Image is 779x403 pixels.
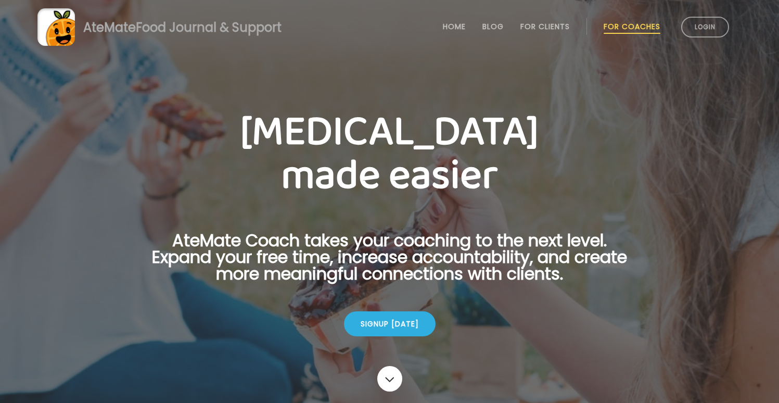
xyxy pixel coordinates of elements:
[681,17,729,37] a: Login
[520,22,570,31] a: For Clients
[136,232,644,295] p: AteMate Coach takes your coaching to the next level. Expand your free time, increase accountabili...
[37,8,742,46] a: AteMateFood Journal & Support
[344,311,436,336] div: Signup [DATE]
[482,22,504,31] a: Blog
[75,18,282,36] div: AteMate
[604,22,660,31] a: For Coaches
[443,22,466,31] a: Home
[136,110,644,198] h1: [MEDICAL_DATA] made easier
[136,19,282,36] span: Food Journal & Support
